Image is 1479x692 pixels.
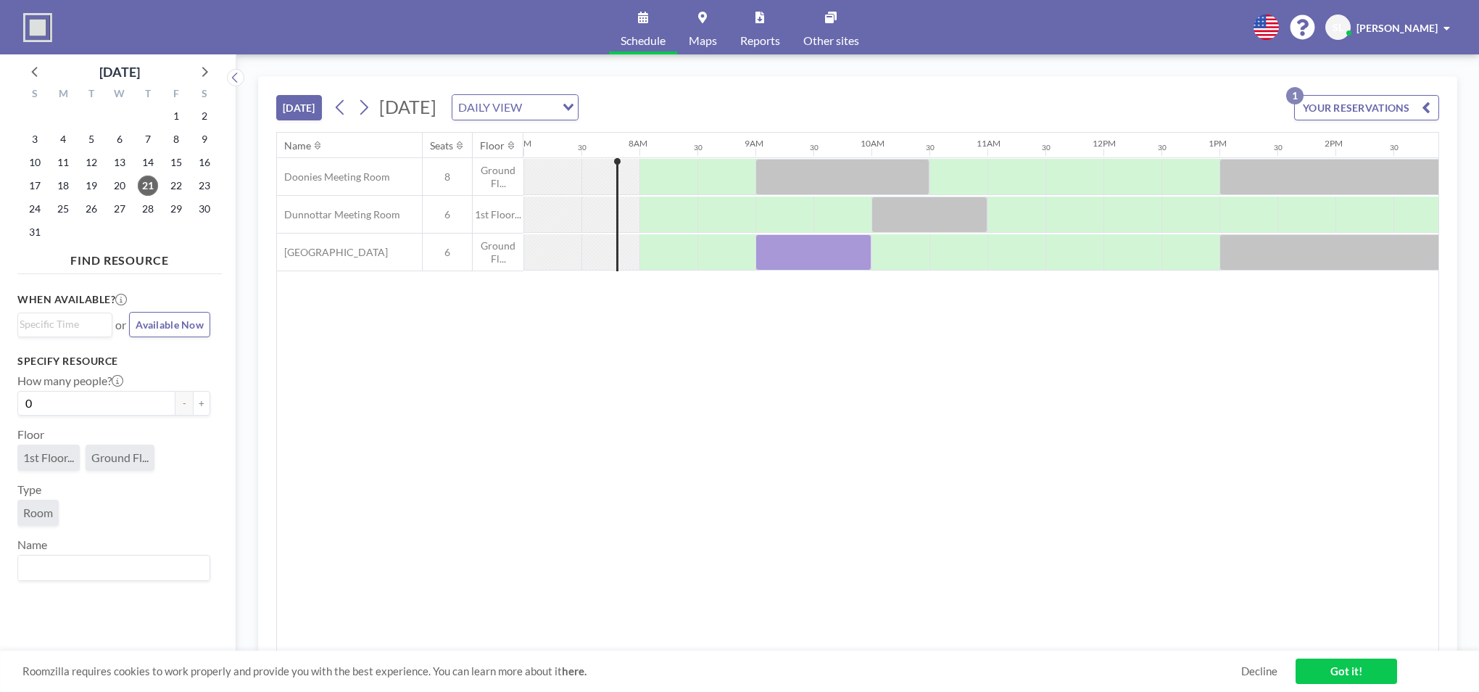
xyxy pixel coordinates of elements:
span: Other sites [803,35,859,46]
span: Saturday, August 9, 2025 [194,129,215,149]
div: Search for option [18,556,210,580]
div: T [78,86,106,104]
a: Got it! [1296,659,1397,684]
input: Search for option [526,98,554,117]
div: Floor [480,139,505,152]
span: Wednesday, August 6, 2025 [109,129,130,149]
div: S [190,86,218,104]
div: Search for option [452,95,578,120]
input: Search for option [20,316,104,332]
div: 30 [1042,143,1051,152]
span: Monday, August 4, 2025 [53,129,73,149]
a: Decline [1241,664,1277,678]
span: Reports [740,35,780,46]
span: Sunday, August 3, 2025 [25,129,45,149]
span: Thursday, August 7, 2025 [138,129,158,149]
span: Dunnottar Meeting Room [277,208,400,221]
span: Tuesday, August 12, 2025 [81,152,101,173]
label: Name [17,537,47,552]
div: 10AM [861,138,884,149]
span: Thursday, August 28, 2025 [138,199,158,219]
span: 6 [423,246,472,259]
span: Monday, August 11, 2025 [53,152,73,173]
button: + [193,391,210,416]
div: 9AM [745,138,763,149]
span: 8 [423,170,472,184]
span: Ground Fl... [473,164,523,189]
span: Wednesday, August 27, 2025 [109,199,130,219]
div: F [162,86,190,104]
div: Search for option [18,313,112,335]
div: 30 [926,143,935,152]
label: How many people? [17,374,123,388]
span: Thursday, August 21, 2025 [138,176,158,196]
span: Sunday, August 24, 2025 [25,199,45,219]
span: [PERSON_NAME] [1356,22,1438,34]
div: Name [284,139,311,152]
div: 30 [1158,143,1167,152]
span: Monday, August 25, 2025 [53,199,73,219]
div: 11AM [977,138,1000,149]
img: organization-logo [23,13,52,42]
span: SL [1333,21,1343,34]
span: Wednesday, August 20, 2025 [109,176,130,196]
span: [GEOGRAPHIC_DATA] [277,246,388,259]
span: Saturday, August 23, 2025 [194,176,215,196]
div: T [133,86,162,104]
button: - [175,391,193,416]
div: 8AM [629,138,647,149]
input: Search for option [20,559,202,577]
a: here. [562,664,587,677]
label: Type [17,482,41,497]
span: Schedule [621,35,666,46]
button: YOUR RESERVATIONS1 [1294,95,1439,120]
span: Saturday, August 16, 2025 [194,152,215,173]
span: or [115,318,126,332]
p: 1 [1286,87,1304,104]
span: Room [23,506,53,520]
span: Saturday, August 2, 2025 [194,106,215,126]
span: Maps [689,35,717,46]
span: 1st Floor... [23,450,74,465]
span: Saturday, August 30, 2025 [194,199,215,219]
label: Floor [17,427,44,442]
div: 30 [810,143,819,152]
div: 30 [578,143,587,152]
div: 12PM [1093,138,1116,149]
span: 1st Floor... [473,208,523,221]
span: Tuesday, August 26, 2025 [81,199,101,219]
span: Sunday, August 31, 2025 [25,222,45,242]
h4: FIND RESOURCE [17,247,222,268]
div: Seats [430,139,453,152]
div: 30 [1274,143,1283,152]
span: Friday, August 22, 2025 [166,176,186,196]
span: Friday, August 8, 2025 [166,129,186,149]
span: Thursday, August 14, 2025 [138,152,158,173]
div: M [49,86,78,104]
span: Friday, August 15, 2025 [166,152,186,173]
div: S [21,86,49,104]
span: [DATE] [379,96,436,118]
span: Tuesday, August 5, 2025 [81,129,101,149]
span: 6 [423,208,472,221]
span: DAILY VIEW [455,98,525,117]
span: Friday, August 1, 2025 [166,106,186,126]
span: Doonies Meeting Room [277,170,390,184]
span: Sunday, August 10, 2025 [25,152,45,173]
span: Ground Fl... [473,239,523,265]
span: Tuesday, August 19, 2025 [81,176,101,196]
span: Wednesday, August 13, 2025 [109,152,130,173]
div: 30 [694,143,703,152]
div: 30 [1390,143,1399,152]
div: [DATE] [99,62,140,82]
div: 2PM [1325,138,1343,149]
button: Available Now [129,312,210,337]
button: [DATE] [276,95,322,120]
span: Friday, August 29, 2025 [166,199,186,219]
span: Sunday, August 17, 2025 [25,176,45,196]
div: 1PM [1209,138,1227,149]
div: W [106,86,134,104]
span: Available Now [136,318,204,331]
span: Monday, August 18, 2025 [53,176,73,196]
h3: Specify resource [17,355,210,368]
